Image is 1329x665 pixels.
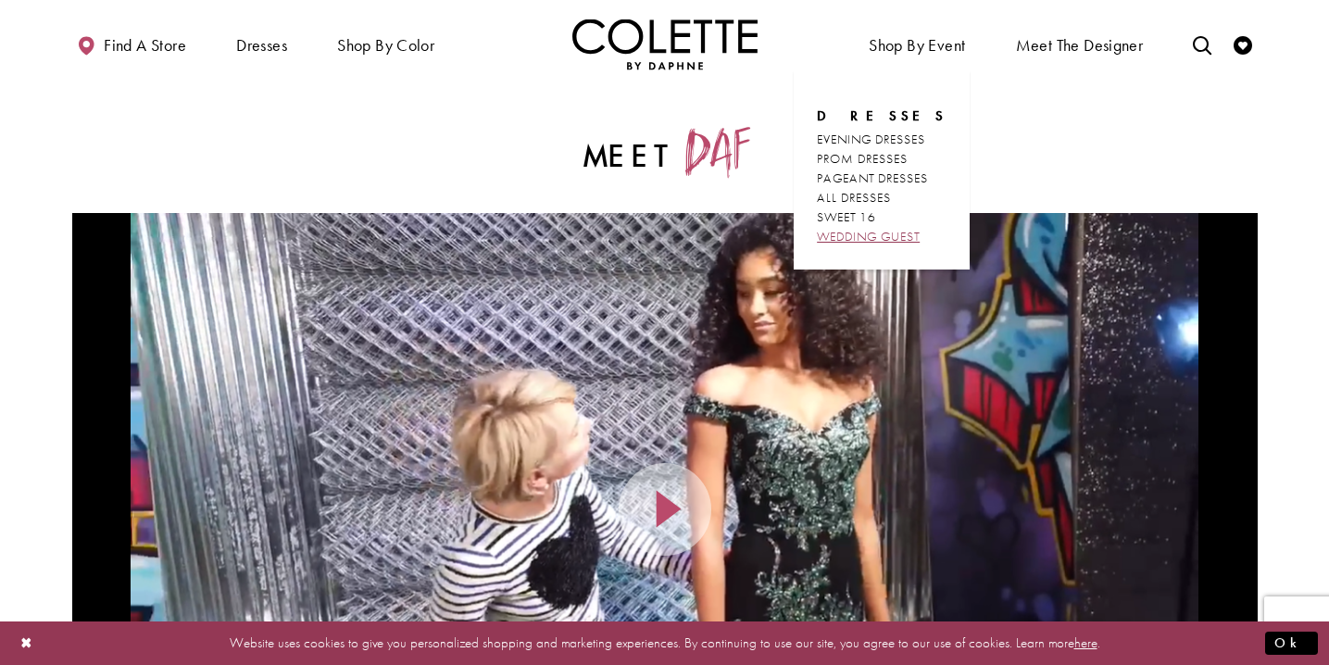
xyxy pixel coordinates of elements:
a: Check Wishlist [1229,19,1257,69]
span: SWEET 16 [817,208,876,225]
span: PAGEANT DRESSES [817,169,928,186]
button: Play Video [619,463,711,556]
span: Shop By Event [864,19,970,69]
a: Visit Home Page [572,19,758,69]
a: PROM DRESSES [817,149,947,169]
span: WEDDING GUEST [817,228,920,245]
span: Find a store [104,36,186,55]
span: Daf [683,127,744,175]
span: Shop By Event [869,36,965,55]
span: Meet the designer [1016,36,1144,55]
a: Toggle search [1188,19,1216,69]
a: here [1074,634,1097,652]
span: Shop by color [332,19,439,69]
span: EVENING DRESSES [817,131,925,147]
span: PROM DRESSES [817,150,908,167]
a: EVENING DRESSES [817,130,947,149]
button: Submit Dialog [1265,632,1318,655]
img: Colette by Daphne [572,19,758,69]
a: Find a store [72,19,191,69]
h2: Meet [271,128,1059,175]
span: Dresses [817,107,947,125]
a: Meet the designer [1011,19,1148,69]
a: ALL DRESSES [817,188,947,207]
span: Shop by color [337,36,434,55]
span: Dresses [236,36,287,55]
span: Dresses [232,19,292,69]
button: Close Dialog [11,627,43,659]
span: ALL DRESSES [817,189,891,206]
a: WEDDING GUEST [817,227,947,246]
a: PAGEANT DRESSES [817,169,947,188]
p: Website uses cookies to give you personalized shopping and marketing experiences. By continuing t... [133,631,1196,656]
a: SWEET 16 [817,207,947,227]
